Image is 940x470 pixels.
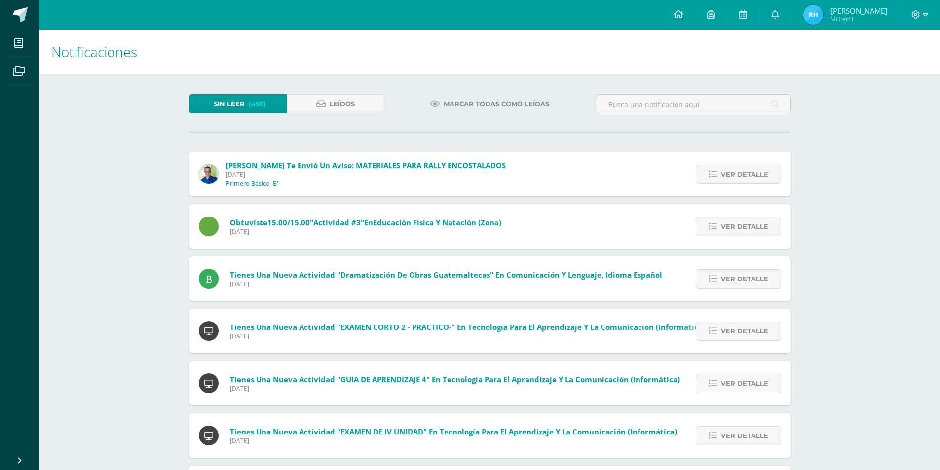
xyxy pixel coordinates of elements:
span: Tienes una nueva actividad "EXAMEN DE IV UNIDAD" En Tecnología para el Aprendizaje y la Comunicac... [230,427,677,436]
span: [DATE] [230,332,705,340]
span: [DATE] [230,436,677,445]
span: 15.00/15.00 [267,217,310,227]
span: Tienes una nueva actividad "EXAMEN CORTO 2 - PRACTICO-" En Tecnología para el Aprendizaje y la Co... [230,322,705,332]
span: [DATE] [230,280,662,288]
span: Mi Perfil [830,15,887,23]
span: [PERSON_NAME] te envió un aviso: MATERIALES PARA RALLY ENCOSTALADOS [226,160,506,170]
span: Leídos [330,95,355,113]
img: 205f55d1290bbe8936e2c07e5718591b.png [803,5,823,25]
a: Leídos [287,94,384,113]
img: 692ded2a22070436d299c26f70cfa591.png [199,164,219,184]
p: Primero Básico 'B' [226,180,278,188]
input: Busca una notificación aquí [596,95,790,114]
span: Ver detalle [721,270,768,288]
span: Tienes una nueva actividad "GUIA DE APRENDIZAJE 4" En Tecnología para el Aprendizaje y la Comunic... [230,374,680,384]
a: Marcar todas como leídas [418,94,562,113]
span: Tienes una nueva actividad "Dramatización de obras guatemaltecas" En Comunicación y Lenguaje, Idi... [230,270,662,280]
a: Sin leer(496) [189,94,287,113]
span: Notificaciones [51,42,137,61]
span: [PERSON_NAME] [830,6,887,16]
span: Ver detalle [721,165,768,183]
span: Ver detalle [721,374,768,393]
span: [DATE] [230,227,501,236]
span: Sin leer [214,95,245,113]
span: Ver detalle [721,427,768,445]
span: Ver detalle [721,217,768,236]
span: Educación Física y Natación (Zona) [373,217,501,227]
span: [DATE] [226,170,506,179]
span: Marcar todas como leídas [444,95,549,113]
span: Obtuviste en [230,217,501,227]
span: "Actividad #3" [310,217,364,227]
span: (496) [249,95,266,113]
span: [DATE] [230,384,680,393]
span: Ver detalle [721,322,768,340]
